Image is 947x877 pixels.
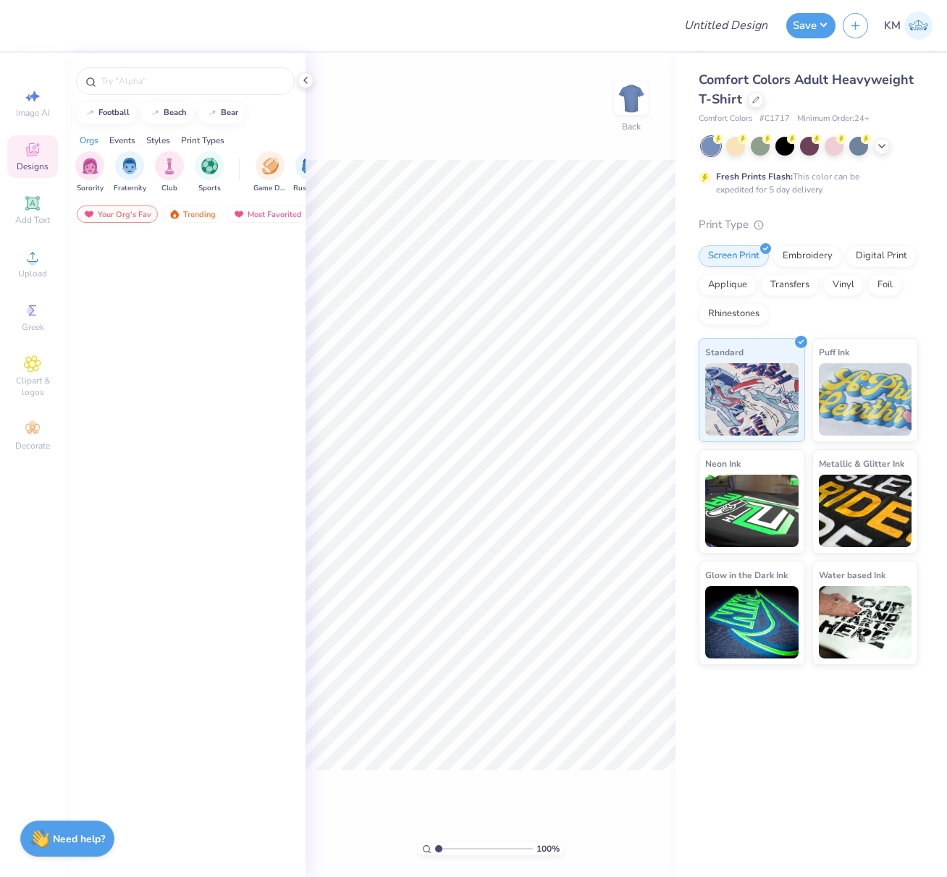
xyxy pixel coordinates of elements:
button: Save [786,13,836,38]
div: Orgs [80,134,98,147]
img: trend_line.gif [84,109,96,117]
div: Styles [146,134,170,147]
div: filter for Sports [195,151,224,194]
strong: Need help? [53,832,105,846]
div: football [98,109,130,116]
span: Clipart & logos [7,375,58,398]
img: Water based Ink [819,586,912,658]
span: 100 % [536,842,560,855]
span: Puff Ink [819,344,849,360]
span: Water based Ink [819,567,885,582]
div: Embroidery [773,245,842,267]
div: Foil [868,274,902,296]
span: Rush & Bid [293,183,327,194]
button: football [76,102,136,124]
div: filter for Game Day [253,151,287,194]
span: Glow in the Dark Ink [705,567,788,582]
span: Upload [18,268,47,279]
span: Comfort Colors [699,113,752,125]
span: Neon Ink [705,456,741,471]
div: filter for Sorority [75,151,104,194]
div: This color can be expedited for 5 day delivery. [716,170,894,196]
input: Untitled Design [673,11,779,40]
img: Katrina Mae Mijares [904,12,933,40]
div: Vinyl [823,274,864,296]
div: Trending [162,206,222,223]
button: filter button [155,151,184,194]
span: Minimum Order: 24 + [797,113,870,125]
button: filter button [195,151,224,194]
div: beach [164,109,187,116]
span: Sports [198,183,221,194]
div: Print Types [181,134,224,147]
img: Game Day Image [262,158,279,174]
button: filter button [114,151,146,194]
img: Neon Ink [705,475,799,547]
div: Digital Print [846,245,917,267]
div: bear [221,109,238,116]
img: Back [617,84,646,113]
img: Standard [705,363,799,436]
img: trending.gif [169,209,180,219]
img: Glow in the Dark Ink [705,586,799,658]
span: Club [161,183,177,194]
div: filter for Fraternity [114,151,146,194]
a: KM [884,12,933,40]
button: filter button [75,151,104,194]
span: Standard [705,344,744,360]
button: bear [198,102,245,124]
div: Back [622,120,641,133]
span: Greek [22,321,44,333]
span: KM [884,17,901,34]
div: filter for Rush & Bid [293,151,327,194]
span: Sorority [77,183,104,194]
img: Club Image [161,158,177,174]
div: Events [109,134,135,147]
div: Transfers [761,274,819,296]
div: Screen Print [699,245,769,267]
button: beach [141,102,193,124]
input: Try "Alpha" [100,74,285,88]
img: Rush & Bid Image [302,158,319,174]
span: Game Day [253,183,287,194]
img: Puff Ink [819,363,912,436]
span: Designs [17,161,49,172]
img: Sorority Image [82,158,98,174]
img: Sports Image [201,158,218,174]
button: filter button [293,151,327,194]
strong: Fresh Prints Flash: [716,171,793,182]
span: # C1717 [759,113,790,125]
img: most_fav.gif [233,209,245,219]
span: Comfort Colors Adult Heavyweight T-Shirt [699,71,914,108]
div: Print Type [699,216,918,233]
img: most_fav.gif [83,209,95,219]
img: trend_line.gif [149,109,161,117]
span: Image AI [16,107,50,119]
img: trend_line.gif [206,109,218,117]
span: Fraternity [114,183,146,194]
span: Metallic & Glitter Ink [819,456,904,471]
div: Your Org's Fav [77,206,158,223]
div: Most Favorited [227,206,308,223]
img: Fraternity Image [122,158,138,174]
img: Metallic & Glitter Ink [819,475,912,547]
div: filter for Club [155,151,184,194]
div: Applique [699,274,757,296]
span: Decorate [15,440,50,452]
span: Add Text [15,214,50,226]
div: Rhinestones [699,303,769,325]
button: filter button [253,151,287,194]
